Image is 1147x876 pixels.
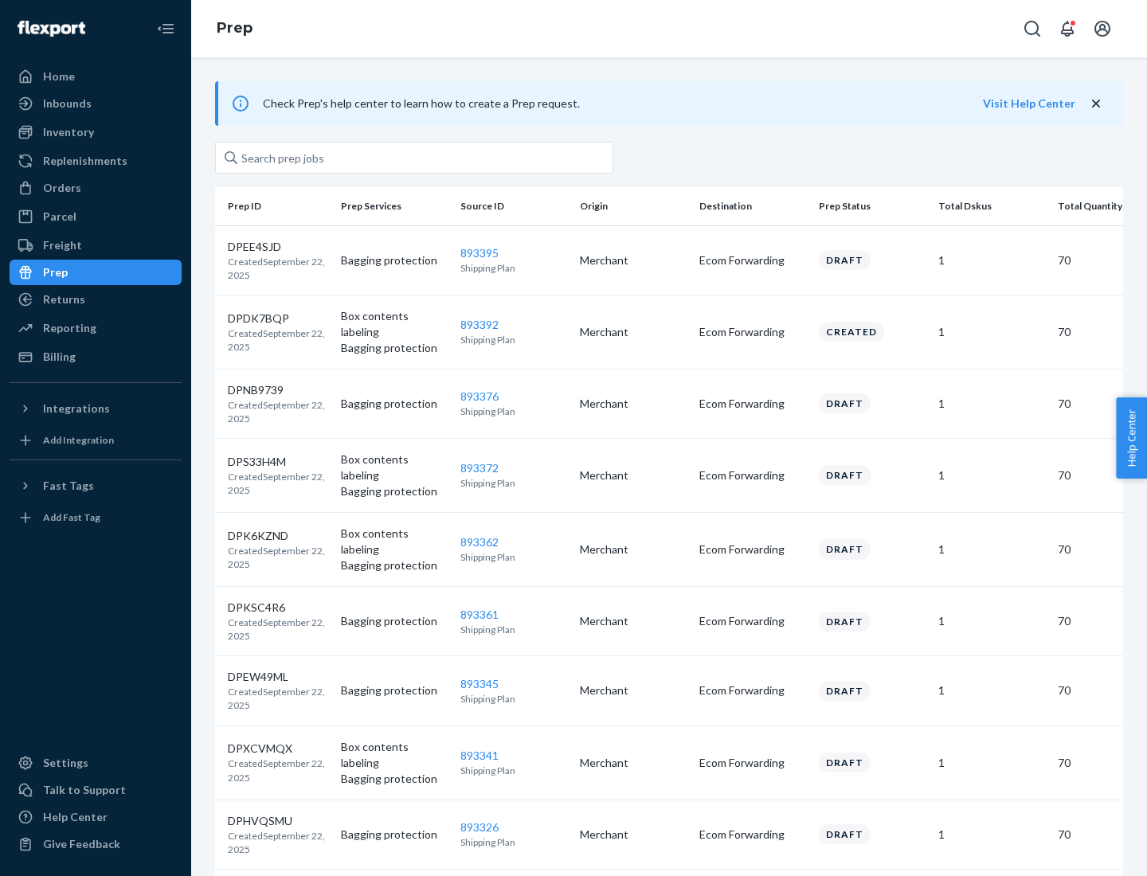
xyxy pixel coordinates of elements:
[43,209,76,225] div: Parcel
[699,613,806,629] p: Ecom Forwarding
[43,180,81,196] div: Orders
[580,682,687,698] p: Merchant
[341,252,448,268] p: Bagging protection
[460,476,567,490] p: Shipping Plan
[10,233,182,258] a: Freight
[819,250,871,270] div: Draft
[938,755,1045,771] p: 1
[812,187,932,225] th: Prep Status
[228,470,328,497] p: Created September 22, 2025
[699,682,806,698] p: Ecom Forwarding
[43,96,92,111] div: Inbounds
[819,824,871,844] div: Draft
[43,510,100,524] div: Add Fast Tag
[10,175,182,201] a: Orders
[43,291,85,307] div: Returns
[18,21,85,37] img: Flexport logo
[341,308,448,340] p: Box contents labeling
[1116,397,1147,479] button: Help Center
[204,6,265,52] ol: breadcrumbs
[228,327,328,354] p: Created September 22, 2025
[460,246,499,260] a: 893395
[10,91,182,116] a: Inbounds
[10,777,182,803] a: Talk to Support
[699,396,806,412] p: Ecom Forwarding
[580,396,687,412] p: Merchant
[341,771,448,787] p: Bagging protection
[580,542,687,557] p: Merchant
[460,461,499,475] a: 893372
[341,340,448,356] p: Bagging protection
[580,252,687,268] p: Merchant
[150,13,182,45] button: Close Navigation
[43,433,114,447] div: Add Integration
[215,187,335,225] th: Prep ID
[699,467,806,483] p: Ecom Forwarding
[341,452,448,483] p: Box contents labeling
[699,755,806,771] p: Ecom Forwarding
[693,187,812,225] th: Destination
[580,467,687,483] p: Merchant
[699,827,806,843] p: Ecom Forwarding
[580,755,687,771] p: Merchant
[819,393,871,413] div: Draft
[228,669,328,685] p: DPEW49ML
[43,809,108,825] div: Help Center
[228,528,328,544] p: DPK6KZND
[228,311,328,327] p: DPDK7BQP
[460,535,499,549] a: 893362
[341,526,448,557] p: Box contents labeling
[460,389,499,403] a: 893376
[1051,13,1083,45] button: Open notifications
[228,544,328,571] p: Created September 22, 2025
[819,539,871,559] div: Draft
[228,813,328,829] p: DPHVQSMU
[983,96,1075,111] button: Visit Help Center
[228,685,328,712] p: Created September 22, 2025
[43,401,110,416] div: Integrations
[10,396,182,421] button: Integrations
[1086,13,1118,45] button: Open account menu
[819,681,871,701] div: Draft
[341,682,448,698] p: Bagging protection
[938,827,1045,843] p: 1
[460,835,567,849] p: Shipping Plan
[335,187,454,225] th: Prep Services
[10,260,182,285] a: Prep
[263,96,580,110] span: Check Prep's help center to learn how to create a Prep request.
[10,315,182,341] a: Reporting
[341,739,448,771] p: Box contents labeling
[215,142,613,174] input: Search prep jobs
[43,153,127,169] div: Replenishments
[228,757,328,784] p: Created September 22, 2025
[217,19,252,37] a: Prep
[43,237,82,253] div: Freight
[43,124,94,140] div: Inventory
[932,187,1051,225] th: Total Dskus
[43,782,126,798] div: Talk to Support
[460,608,499,621] a: 893361
[341,396,448,412] p: Bagging protection
[460,820,499,834] a: 893326
[10,831,182,857] button: Give Feedback
[10,750,182,776] a: Settings
[43,755,88,771] div: Settings
[43,349,76,365] div: Billing
[10,119,182,145] a: Inventory
[1016,13,1048,45] button: Open Search Box
[228,454,328,470] p: DPS33H4M
[43,68,75,84] div: Home
[341,483,448,499] p: Bagging protection
[43,264,68,280] div: Prep
[580,613,687,629] p: Merchant
[10,148,182,174] a: Replenishments
[938,396,1045,412] p: 1
[460,405,567,418] p: Shipping Plan
[228,382,328,398] p: DPNB9739
[43,320,96,336] div: Reporting
[228,741,328,757] p: DPXCVMQX
[1088,96,1104,112] button: close
[460,550,567,564] p: Shipping Plan
[819,612,871,632] div: Draft
[228,239,328,255] p: DPEE4SJD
